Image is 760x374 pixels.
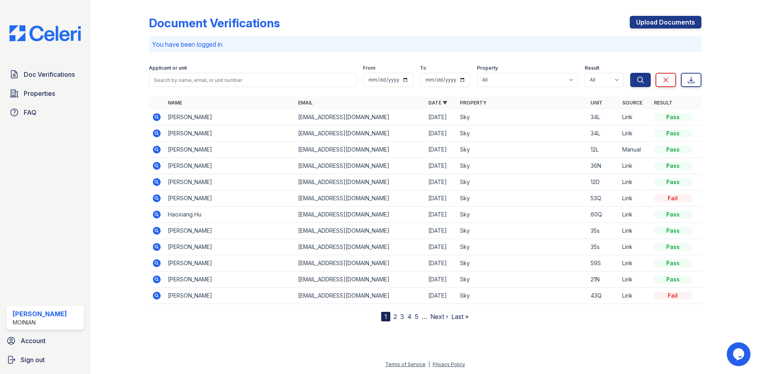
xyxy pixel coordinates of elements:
td: [DATE] [425,271,457,288]
img: CE_Logo_Blue-a8612792a0a2168367f1c8372b55b34899dd931a85d93a1a3d3e32e68fde9ad4.png [3,25,87,41]
td: 43Q [587,288,619,304]
td: [EMAIL_ADDRESS][DOMAIN_NAME] [295,125,425,142]
td: 12L [587,142,619,158]
a: Last » [451,313,469,321]
td: 35s [587,239,619,255]
div: 1 [381,312,390,321]
a: Properties [6,85,84,101]
td: [DATE] [425,190,457,207]
td: [DATE] [425,158,457,174]
a: Unit [591,100,602,106]
td: [PERSON_NAME] [165,190,295,207]
span: Sign out [21,355,45,365]
td: Haoxiang Hu [165,207,295,223]
td: [EMAIL_ADDRESS][DOMAIN_NAME] [295,239,425,255]
a: Terms of Service [385,361,426,367]
span: Doc Verifications [24,70,75,79]
td: Link [619,255,651,271]
label: Result [585,65,599,71]
iframe: chat widget [727,342,752,366]
td: Link [619,125,651,142]
a: Result [654,100,673,106]
div: Pass [654,259,692,267]
p: You have been logged in [152,40,698,49]
div: Pass [654,113,692,121]
td: Sky [457,158,587,174]
td: 35s [587,223,619,239]
div: Document Verifications [149,16,280,30]
td: 36N [587,158,619,174]
td: [DATE] [425,223,457,239]
td: Link [619,190,651,207]
td: [EMAIL_ADDRESS][DOMAIN_NAME] [295,190,425,207]
div: Pass [654,275,692,283]
a: 2 [393,313,397,321]
td: Link [619,207,651,223]
td: Link [619,174,651,190]
td: [DATE] [425,109,457,125]
td: [DATE] [425,174,457,190]
a: Account [3,333,87,349]
td: 60Q [587,207,619,223]
td: Sky [457,271,587,288]
label: From [363,65,375,71]
td: Sky [457,255,587,271]
td: 21N [587,271,619,288]
a: Privacy Policy [433,361,465,367]
td: Sky [457,207,587,223]
a: FAQ [6,104,84,120]
td: [EMAIL_ADDRESS][DOMAIN_NAME] [295,158,425,174]
td: Link [619,223,651,239]
td: Sky [457,223,587,239]
td: [DATE] [425,255,457,271]
td: Link [619,109,651,125]
label: To [420,65,426,71]
td: Link [619,239,651,255]
div: Pass [654,243,692,251]
a: 3 [400,313,404,321]
td: [EMAIL_ADDRESS][DOMAIN_NAME] [295,142,425,158]
td: Sky [457,125,587,142]
a: 4 [407,313,412,321]
td: Sky [457,288,587,304]
td: [DATE] [425,239,457,255]
td: Manual [619,142,651,158]
td: [EMAIL_ADDRESS][DOMAIN_NAME] [295,288,425,304]
td: Link [619,158,651,174]
td: Link [619,271,651,288]
a: Next › [430,313,448,321]
td: [PERSON_NAME] [165,271,295,288]
a: Upload Documents [630,16,701,28]
td: Sky [457,109,587,125]
div: Moinian [13,319,67,327]
td: [EMAIL_ADDRESS][DOMAIN_NAME] [295,271,425,288]
div: Fail [654,194,692,202]
td: [EMAIL_ADDRESS][DOMAIN_NAME] [295,223,425,239]
a: Doc Verifications [6,66,84,82]
td: [DATE] [425,207,457,223]
a: Email [298,100,313,106]
a: Sign out [3,352,87,368]
td: Sky [457,142,587,158]
a: Name [168,100,182,106]
td: [PERSON_NAME] [165,109,295,125]
td: [PERSON_NAME] [165,255,295,271]
span: Properties [24,89,55,98]
td: [DATE] [425,142,457,158]
td: 34L [587,109,619,125]
label: Applicant or unit [149,65,187,71]
label: Property [477,65,498,71]
div: Fail [654,292,692,300]
td: [PERSON_NAME] [165,239,295,255]
a: Date ▼ [428,100,447,106]
td: [PERSON_NAME] [165,158,295,174]
td: [PERSON_NAME] [165,223,295,239]
td: [PERSON_NAME] [165,288,295,304]
a: 5 [415,313,418,321]
span: FAQ [24,108,36,117]
div: Pass [654,129,692,137]
div: Pass [654,146,692,154]
td: [PERSON_NAME] [165,142,295,158]
td: [EMAIL_ADDRESS][DOMAIN_NAME] [295,109,425,125]
div: Pass [654,211,692,218]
